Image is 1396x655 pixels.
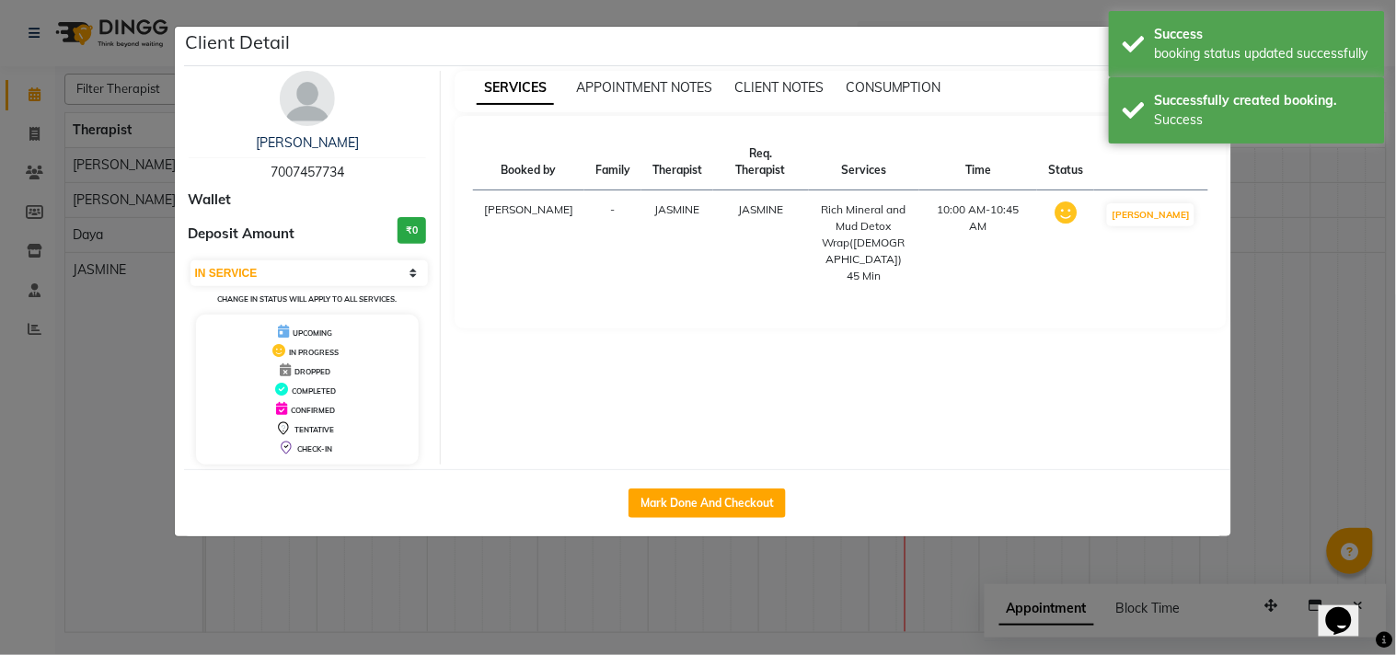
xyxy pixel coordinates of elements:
[1155,91,1371,110] div: Successfully created booking.
[289,348,339,357] span: IN PROGRESS
[280,71,335,126] img: avatar
[734,79,824,96] span: CLIENT NOTES
[256,134,359,151] a: [PERSON_NAME]
[473,134,584,190] th: Booked by
[576,79,712,96] span: APPOINTMENT NOTES
[186,29,291,56] h5: Client Detail
[919,134,1038,190] th: Time
[473,190,584,296] td: [PERSON_NAME]
[398,217,426,244] h3: ₹0
[217,294,397,304] small: Change in status will apply to all services.
[809,134,919,190] th: Services
[1155,110,1371,130] div: Success
[713,134,809,190] th: Req. Therapist
[292,386,336,396] span: COMPLETED
[820,201,908,284] div: Rich Mineral and Mud Detox Wrap([DEMOGRAPHIC_DATA]) 45 Min
[297,444,332,454] span: CHECK-IN
[1155,44,1371,63] div: booking status updated successfully
[738,202,783,216] span: JASMINE
[846,79,941,96] span: CONSUMPTION
[293,328,332,338] span: UPCOMING
[294,425,334,434] span: TENTATIVE
[641,134,713,190] th: Therapist
[1155,25,1371,44] div: Success
[291,406,335,415] span: CONFIRMED
[271,164,344,180] span: 7007457734
[189,224,295,245] span: Deposit Amount
[584,190,641,296] td: -
[189,190,232,211] span: Wallet
[584,134,641,190] th: Family
[294,367,330,376] span: DROPPED
[477,72,554,105] span: SERVICES
[1107,203,1194,226] button: [PERSON_NAME]
[1037,134,1094,190] th: Status
[629,488,786,518] button: Mark Done And Checkout
[1319,581,1378,637] iframe: chat widget
[919,190,1038,296] td: 10:00 AM-10:45 AM
[655,202,700,216] span: JASMINE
